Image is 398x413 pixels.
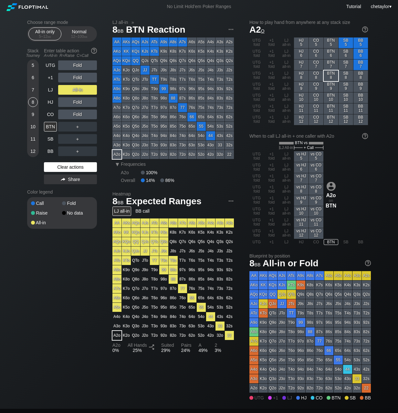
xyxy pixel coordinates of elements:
[169,131,178,140] div: 84o
[324,92,338,103] div: BTN 10
[150,47,159,56] div: KTs
[206,37,215,47] div: A4s
[206,84,215,93] div: 94s
[215,66,225,75] div: J3s
[294,114,309,125] div: HJ 12
[112,84,121,93] div: A9o
[264,92,279,103] div: +1 fold
[215,84,225,93] div: 93s
[187,103,196,112] div: 76s
[122,84,131,93] div: K9o
[25,46,41,60] div: Stack
[131,131,140,140] div: Q4o
[197,56,206,65] div: Q5s
[206,75,215,84] div: T4s
[159,75,168,84] div: T9s
[309,59,323,70] div: CO 7
[44,53,97,58] div: A=All-in R=Raise C=Call
[112,75,121,84] div: ATo
[58,110,97,119] div: Fold
[131,122,140,131] div: Q5o
[150,94,159,103] div: T8o
[353,59,368,70] div: BB 7
[178,103,187,112] div: 77
[44,60,57,70] div: UTG
[28,134,38,144] div: 11
[225,150,234,159] div: 22
[197,131,206,140] div: 54o
[159,103,168,112] div: 97o
[225,56,234,65] div: Q2s
[6,3,48,11] img: Floptimal logo
[112,103,121,112] div: A7o
[324,114,338,125] div: BTN 12
[31,201,62,206] div: Call
[64,28,94,40] div: Normal
[294,37,309,48] div: HJ 5
[197,122,206,131] div: 55
[264,114,279,125] div: +1 fold
[324,37,338,48] div: BTN 5
[112,150,121,159] div: A2o
[31,34,58,39] div: 5 – 12
[324,70,338,81] div: BTN 8
[28,97,38,107] div: 8
[187,47,196,56] div: K6s
[225,75,234,84] div: T2s
[178,47,187,56] div: K7s
[141,94,150,103] div: J8o
[215,122,225,131] div: 53s
[279,70,294,81] div: LJ all-in
[131,37,140,47] div: AQs
[122,122,131,131] div: K5o
[339,92,353,103] div: SB 10
[295,141,308,145] span: BTN vs
[141,84,150,93] div: J9o
[339,59,353,70] div: SB 7
[141,66,150,75] div: JJ
[215,75,225,84] div: T3s
[159,84,168,93] div: 99
[197,47,206,56] div: K5s
[353,114,368,125] div: BB 12
[197,141,206,150] div: 53o
[206,150,215,159] div: 42o
[225,131,234,140] div: 42s
[339,81,353,92] div: SB 9
[44,97,57,107] div: HJ
[141,103,150,112] div: J7o
[227,197,235,205] img: ellipsis.fd386fe8.svg
[44,110,57,119] div: CO
[197,75,206,84] div: T5s
[309,70,323,81] div: CO 8
[122,94,131,103] div: K8o
[141,75,150,84] div: JTo
[261,27,265,34] span: o
[187,94,196,103] div: 86s
[169,75,178,84] div: T8s
[141,37,150,47] div: AJs
[353,37,368,48] div: BB 5
[353,103,368,114] div: BB 11
[225,66,234,75] div: J2s
[215,56,225,65] div: Q3s
[187,56,196,65] div: Q6s
[112,131,121,140] div: A4o
[215,94,225,103] div: 83s
[131,47,140,56] div: KQs
[353,92,368,103] div: BB 10
[159,141,168,150] div: 93o
[141,47,150,56] div: KJs
[58,97,97,107] div: Fold
[122,47,131,56] div: KK
[339,48,353,59] div: SB 6
[58,73,97,82] div: Fold
[187,37,196,47] div: A6s
[225,47,234,56] div: K2s
[150,103,159,112] div: T7o
[264,103,279,114] div: +1 fold
[215,150,225,159] div: 32o
[264,59,279,70] div: +1 fold
[249,103,264,114] div: UTG fold
[169,103,178,112] div: 87o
